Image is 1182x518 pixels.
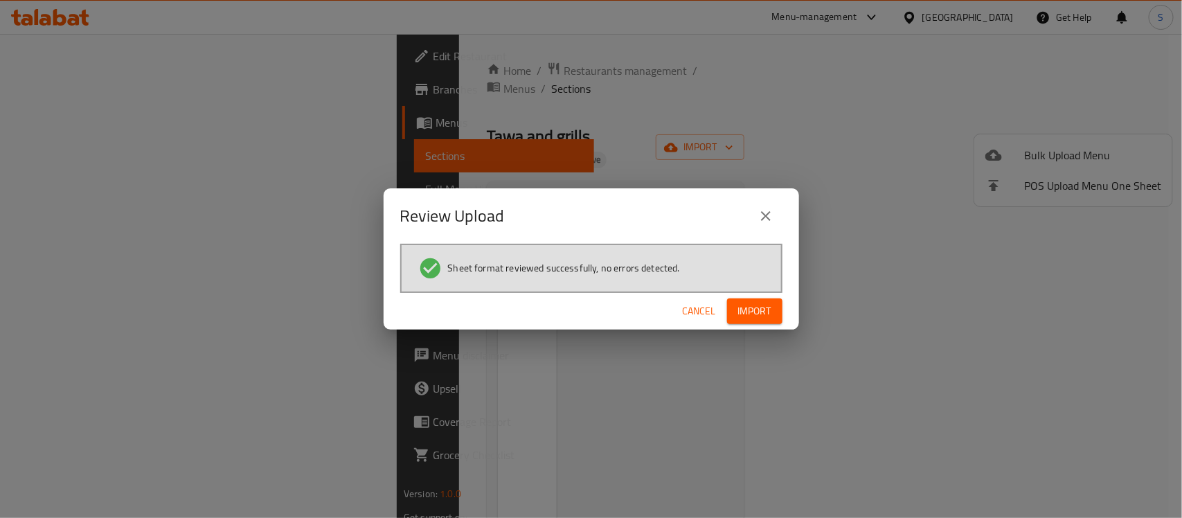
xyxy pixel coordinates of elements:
[683,303,716,320] span: Cancel
[727,298,782,324] button: Import
[448,261,680,275] span: Sheet format reviewed successfully, no errors detected.
[677,298,722,324] button: Cancel
[749,199,782,233] button: close
[400,205,505,227] h2: Review Upload
[738,303,771,320] span: Import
